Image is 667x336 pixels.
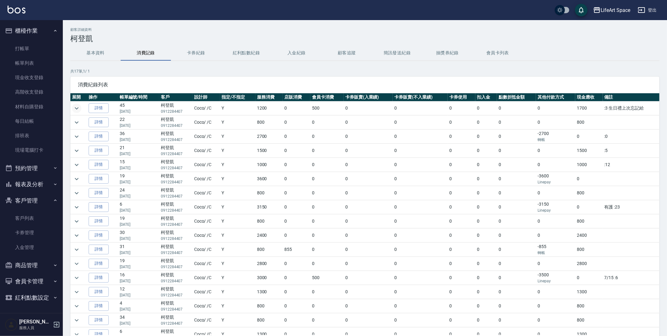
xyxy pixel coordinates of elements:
[220,172,255,186] td: Y
[283,257,310,271] td: 0
[72,217,81,226] button: expand row
[118,101,159,115] td: 45
[70,46,121,61] button: 基本資料
[120,123,158,128] p: [DATE]
[159,130,193,144] td: 柯登凱
[89,117,109,127] a: 詳情
[193,158,220,172] td: Coco / /C
[118,229,159,242] td: 30
[283,93,310,101] th: 店販消費
[255,172,283,186] td: 3600
[161,151,191,157] p: 0912284407
[448,93,475,101] th: 卡券使用
[448,243,475,257] td: 0
[310,271,344,285] td: 500
[159,229,193,242] td: 柯登凱
[120,165,158,171] p: [DATE]
[159,186,193,200] td: 柯登凱
[161,208,191,213] p: 0912284407
[393,116,448,129] td: 0
[591,4,633,17] button: LifeArt Space
[159,116,193,129] td: 柯登凱
[344,271,393,285] td: 0
[475,257,497,271] td: 0
[89,202,109,212] a: 詳情
[255,116,283,129] td: 800
[193,101,220,115] td: Coco / /C
[159,158,193,172] td: 柯登凱
[255,229,283,242] td: 2400
[271,46,322,61] button: 入金紀錄
[448,200,475,214] td: 0
[393,214,448,228] td: 0
[70,68,659,74] p: 共 17 筆, 1 / 1
[475,214,497,228] td: 0
[3,176,60,192] button: 報表及分析
[3,273,60,290] button: 會員卡管理
[3,257,60,274] button: 商品管理
[344,130,393,144] td: 0
[310,200,344,214] td: 0
[603,158,659,172] td: :12
[3,100,60,114] a: 材料自購登錄
[159,271,193,285] td: 柯登凱
[3,160,60,176] button: 預約管理
[89,103,109,113] a: 詳情
[193,200,220,214] td: Coco / /C
[159,200,193,214] td: 柯登凱
[344,257,393,271] td: 0
[220,116,255,129] td: Y
[118,243,159,257] td: 31
[72,203,81,212] button: expand row
[161,222,191,227] p: 0912284407
[70,93,87,101] th: 展開
[475,229,497,242] td: 0
[72,287,81,297] button: expand row
[448,214,475,228] td: 0
[72,259,81,268] button: expand row
[603,101,659,115] td: :3 生日禮上次忘記給
[575,158,603,172] td: 1000
[118,214,159,228] td: 19
[118,200,159,214] td: 6
[283,116,310,129] td: 0
[193,271,220,285] td: Coco / /C
[475,116,497,129] td: 0
[575,214,603,228] td: 800
[475,130,497,144] td: 0
[497,101,536,115] td: 0
[3,225,60,240] a: 卡券管理
[255,186,283,200] td: 800
[72,316,81,325] button: expand row
[475,101,497,115] td: 0
[283,158,310,172] td: 0
[255,144,283,158] td: 1500
[70,34,659,43] h3: 柯登凱
[344,243,393,257] td: 0
[159,93,193,101] th: 客戶
[193,229,220,242] td: Coco / /C
[497,130,536,144] td: 0
[283,101,310,115] td: 0
[393,130,448,144] td: 0
[221,46,271,61] button: 紅利點數紀錄
[283,229,310,242] td: 0
[72,132,81,141] button: expand row
[475,144,497,158] td: 0
[120,250,158,256] p: [DATE]
[310,214,344,228] td: 0
[393,144,448,158] td: 0
[72,160,81,170] button: expand row
[72,104,81,113] button: expand row
[220,229,255,242] td: Y
[161,193,191,199] p: 0912284407
[118,158,159,172] td: 15
[193,130,220,144] td: Coco / /C
[575,4,588,16] button: save
[220,257,255,271] td: Y
[120,222,158,227] p: [DATE]
[497,144,536,158] td: 0
[536,144,575,158] td: 0
[159,214,193,228] td: 柯登凱
[89,146,109,155] a: 詳情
